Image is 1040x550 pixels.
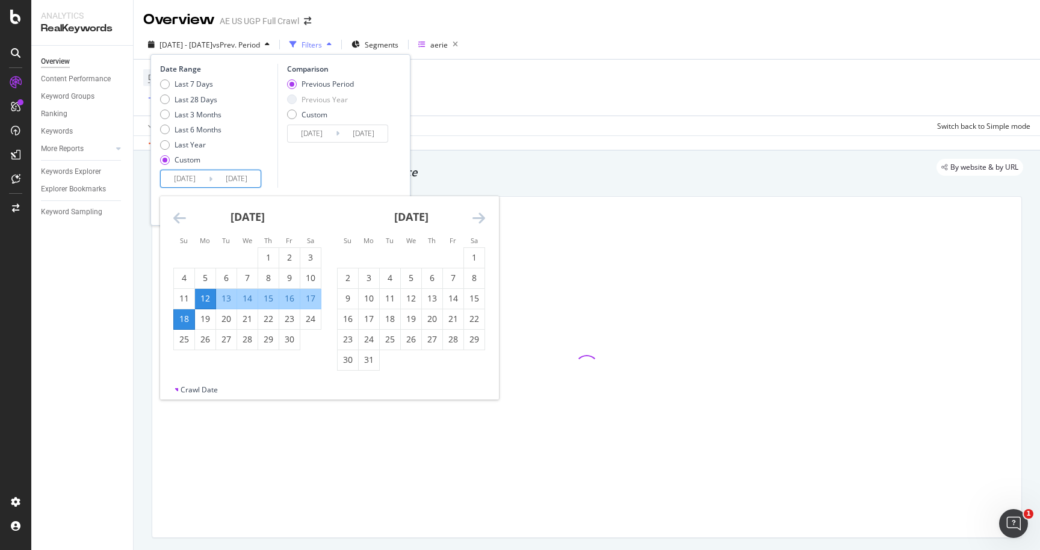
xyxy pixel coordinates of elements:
td: Choose Sunday, September 25, 2022 as your check-in date. It’s available. [174,329,195,350]
div: Keyword Groups [41,90,94,103]
td: Choose Saturday, October 29, 2022 as your check-in date. It’s available. [464,329,485,350]
input: End Date [339,125,388,142]
span: vs Prev. Period [212,40,260,50]
strong: [DATE] [231,209,265,224]
small: Mo [364,236,374,245]
td: Choose Thursday, September 22, 2022 as your check-in date. It’s available. [258,309,279,329]
div: Filters [302,40,322,50]
div: 28 [443,333,463,345]
div: 7 [237,272,258,284]
td: Choose Monday, October 31, 2022 as your check-in date. It’s available. [359,350,380,370]
td: Choose Thursday, October 13, 2022 as your check-in date. It’s available. [422,288,443,309]
div: 25 [174,333,194,345]
div: 6 [216,272,237,284]
div: 22 [464,313,484,325]
div: 9 [279,272,300,284]
div: 12 [401,292,421,304]
td: Choose Sunday, October 9, 2022 as your check-in date. It’s available. [338,288,359,309]
div: 27 [216,333,237,345]
small: Fr [286,236,292,245]
td: Choose Tuesday, September 6, 2022 as your check-in date. It’s available. [216,268,237,288]
td: Choose Saturday, October 8, 2022 as your check-in date. It’s available. [464,268,485,288]
div: Custom [175,155,200,165]
div: 18 [174,313,194,325]
td: Choose Wednesday, September 28, 2022 as your check-in date. It’s available. [237,329,258,350]
td: Selected. Wednesday, September 14, 2022 [237,288,258,309]
div: More Reports [41,143,84,155]
iframe: Intercom live chat [999,509,1028,538]
td: Choose Thursday, September 1, 2022 as your check-in date. It’s available. [258,247,279,268]
button: Add Filter [143,91,191,106]
div: Last 28 Days [175,94,217,105]
div: Move backward to switch to the previous month. [173,211,186,226]
div: aerie [430,40,448,50]
div: 7 [443,272,463,284]
div: 13 [216,292,237,304]
div: legacy label [936,159,1023,176]
small: Th [428,236,436,245]
div: Calendar [160,196,498,385]
div: 12 [195,292,215,304]
div: 23 [338,333,358,345]
div: Last Year [160,140,221,150]
small: Su [180,236,188,245]
td: Choose Tuesday, September 27, 2022 as your check-in date. It’s available. [216,329,237,350]
td: Choose Thursday, September 8, 2022 as your check-in date. It’s available. [258,268,279,288]
small: Sa [471,236,478,245]
td: Choose Sunday, September 11, 2022 as your check-in date. It’s available. [174,288,195,309]
button: aerie [413,35,463,54]
a: Overview [41,55,125,68]
span: Segments [365,40,398,50]
td: Choose Wednesday, October 19, 2022 as your check-in date. It’s available. [401,309,422,329]
strong: [DATE] [394,209,429,224]
div: Custom [160,155,221,165]
td: Choose Tuesday, October 4, 2022 as your check-in date. It’s available. [380,268,401,288]
small: Tu [222,236,230,245]
td: Choose Saturday, September 24, 2022 as your check-in date. It’s available. [300,309,321,329]
div: 15 [258,292,279,304]
div: Custom [302,110,327,120]
div: 16 [338,313,358,325]
span: [DATE] - [DATE] [159,40,212,50]
div: 30 [279,333,300,345]
div: 20 [422,313,442,325]
div: 11 [174,292,194,304]
a: Keyword Sampling [41,206,125,218]
td: Choose Tuesday, October 18, 2022 as your check-in date. It’s available. [380,309,401,329]
div: Keywords Explorer [41,165,101,178]
td: Choose Friday, September 30, 2022 as your check-in date. It’s available. [279,329,300,350]
div: 2 [279,252,300,264]
button: [DATE] - [DATE]vsPrev. Period [143,35,274,54]
div: 2 [338,272,358,284]
td: Choose Tuesday, September 20, 2022 as your check-in date. It’s available. [216,309,237,329]
td: Choose Thursday, September 29, 2022 as your check-in date. It’s available. [258,329,279,350]
div: arrow-right-arrow-left [304,17,311,25]
div: 21 [237,313,258,325]
small: Su [344,236,351,245]
div: 17 [359,313,379,325]
td: Choose Saturday, October 22, 2022 as your check-in date. It’s available. [464,309,485,329]
div: 31 [359,354,379,366]
div: Move forward to switch to the next month. [472,211,485,226]
div: 8 [258,272,279,284]
td: Selected as start date. Monday, September 12, 2022 [195,288,216,309]
a: Ranking [41,108,125,120]
div: Crawl Date [181,385,218,395]
div: 4 [380,272,400,284]
button: Segments [347,35,403,54]
td: Choose Friday, September 9, 2022 as your check-in date. It’s available. [279,268,300,288]
td: Choose Sunday, September 4, 2022 as your check-in date. It’s available. [174,268,195,288]
div: Custom [287,110,354,120]
td: Choose Monday, October 24, 2022 as your check-in date. It’s available. [359,329,380,350]
td: Choose Monday, October 3, 2022 as your check-in date. It’s available. [359,268,380,288]
td: Choose Friday, October 7, 2022 as your check-in date. It’s available. [443,268,464,288]
div: 29 [464,333,484,345]
div: 22 [258,313,279,325]
div: 14 [443,292,463,304]
div: Previous Period [287,79,354,89]
input: Start Date [161,170,209,187]
td: Choose Wednesday, October 26, 2022 as your check-in date. It’s available. [401,329,422,350]
div: 4 [174,272,194,284]
small: We [243,236,252,245]
small: Sa [307,236,314,245]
